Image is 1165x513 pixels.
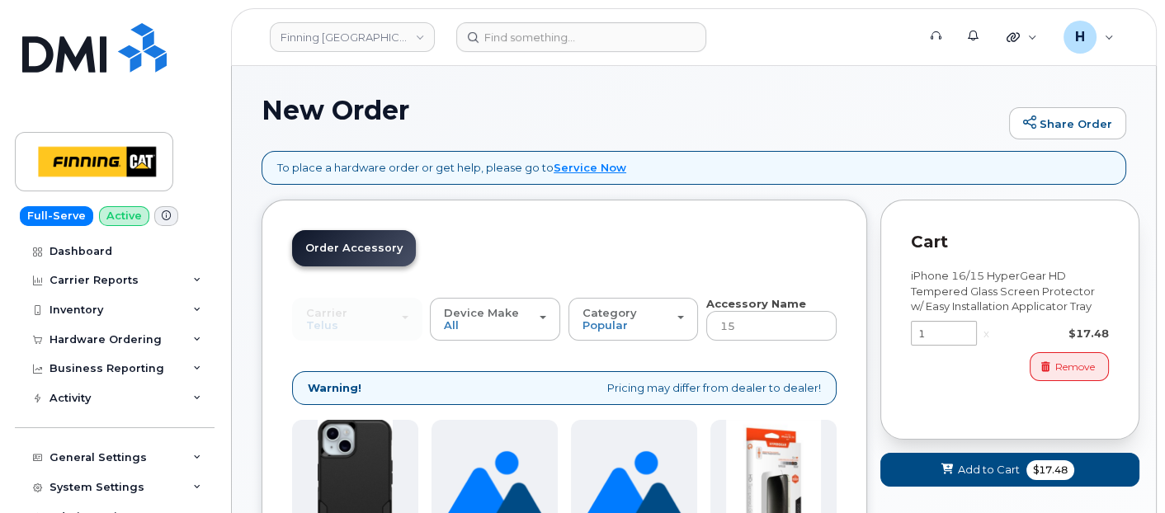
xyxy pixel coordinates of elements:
[568,298,699,341] button: Category Popular
[308,380,361,396] strong: Warning!
[1009,107,1126,140] a: Share Order
[305,242,403,254] span: Order Accessory
[958,462,1020,478] span: Add to Cart
[554,161,626,174] a: Service Now
[582,306,637,319] span: Category
[292,371,837,405] div: Pricing may differ from dealer to dealer!
[1026,460,1074,480] span: $17.48
[706,297,806,310] strong: Accessory Name
[582,318,628,332] span: Popular
[977,326,996,341] div: x
[911,230,1109,254] p: Cart
[444,306,519,319] span: Device Make
[996,326,1109,341] div: $17.48
[1030,352,1109,381] button: Remove
[262,96,1001,125] h1: New Order
[911,268,1109,314] div: iPhone 16/15 HyperGear HD Tempered Glass Screen Protector w/ Easy Installation Applicator Tray
[444,318,459,332] span: All
[430,298,560,341] button: Device Make All
[277,160,626,176] p: To place a hardware order or get help, please go to
[1055,360,1095,374] span: Remove
[880,453,1139,487] button: Add to Cart $17.48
